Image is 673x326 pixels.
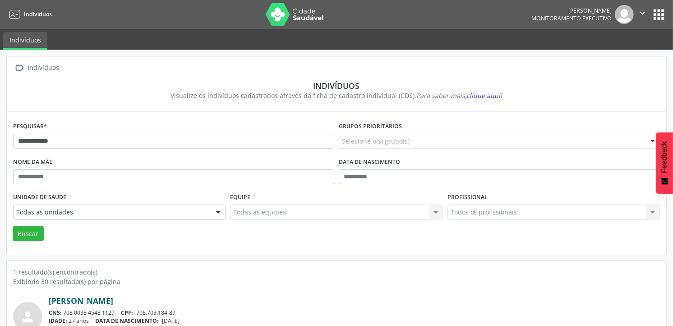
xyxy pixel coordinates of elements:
[49,317,660,325] div: 27 anos
[634,5,651,24] button: 
[342,136,410,146] span: Selecione o(s) grupo(s)
[13,226,44,242] button: Buscar
[13,155,52,169] label: Nome da mãe
[26,61,61,75] div: Indivíduos
[531,14,612,22] span: Monitoramento Executivo
[13,191,66,205] label: Unidade de saúde
[49,317,67,325] span: IDADE:
[49,309,660,317] div: 708 0038 4548 1129
[651,7,667,23] button: apps
[13,61,61,75] a:  Indivíduos
[13,267,660,277] div: 1 resultado(s) encontrado(s)
[6,7,52,22] a: Indivíduos
[162,317,180,325] span: [DATE]
[447,191,488,205] label: Profissional
[467,91,502,100] span: clique aqui!
[13,61,26,75] i: 
[339,155,400,169] label: Data de nascimento
[16,208,207,217] span: Todas as unidades
[3,32,47,50] a: Indivíduos
[19,81,654,91] div: Indivíduos
[230,191,250,205] label: Equipe
[656,132,673,194] button: Feedback - Mostrar pesquisa
[615,5,634,24] img: img
[531,7,612,14] div: [PERSON_NAME]
[96,317,159,325] span: DATA DE NASCIMENTO:
[13,120,47,134] label: Pesquisar
[136,309,175,317] span: 708.703.184-89
[121,309,134,317] span: CPF:
[49,309,62,317] span: CNS:
[13,277,660,286] div: Exibindo 30 resultado(s) por página
[24,10,52,18] span: Indivíduos
[637,8,647,18] i: 
[417,91,502,100] i: Para saber mais,
[49,296,113,306] a: [PERSON_NAME]
[660,141,668,173] span: Feedback
[339,120,402,134] label: Grupos prioritários
[19,91,654,100] div: Visualize os indivíduos cadastrados através da ficha de cadastro individual (CDS).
